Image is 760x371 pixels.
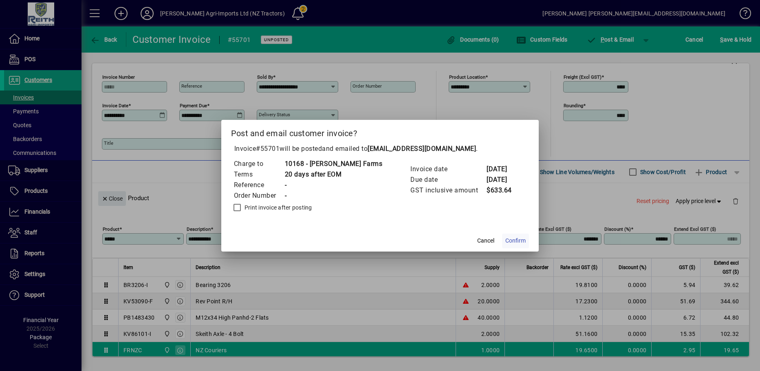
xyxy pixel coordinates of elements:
b: [EMAIL_ADDRESS][DOMAIN_NAME] [368,145,476,152]
td: $633.64 [486,185,519,196]
td: 20 days after EOM [284,169,383,180]
td: - [284,180,383,190]
p: Invoice will be posted . [231,144,529,154]
span: Cancel [477,236,494,245]
td: GST inclusive amount [410,185,486,196]
span: #55701 [256,145,280,152]
button: Cancel [473,234,499,248]
td: Due date [410,174,486,185]
td: [DATE] [486,174,519,185]
td: Invoice date [410,164,486,174]
td: Charge to [234,159,284,169]
button: Confirm [502,234,529,248]
label: Print invoice after posting [243,203,312,212]
h2: Post and email customer invoice? [221,120,539,144]
td: - [284,190,383,201]
td: Order Number [234,190,284,201]
td: Reference [234,180,284,190]
td: 10168 - [PERSON_NAME] Farms [284,159,383,169]
span: Confirm [505,236,526,245]
td: Terms [234,169,284,180]
td: [DATE] [486,164,519,174]
span: and emailed to [322,145,476,152]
